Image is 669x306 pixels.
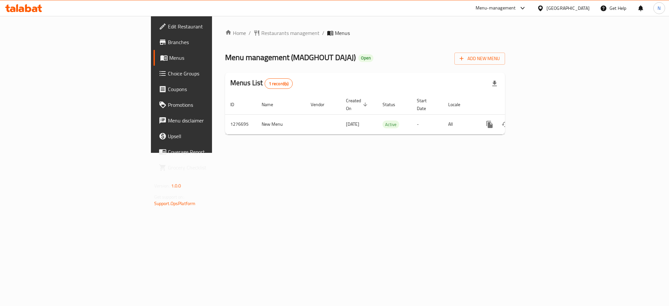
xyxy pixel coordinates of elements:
span: ID [230,101,243,108]
div: Open [358,54,373,62]
a: Choice Groups [154,66,263,81]
span: Restaurants management [261,29,319,37]
a: Support.OpsPlatform [154,199,196,208]
li: / [322,29,324,37]
button: Change Status [498,117,513,132]
table: enhanced table [225,95,550,135]
span: Grocery Checklist [168,164,257,171]
td: - [412,114,443,134]
a: Coverage Report [154,144,263,160]
span: Menus [169,54,257,62]
td: New Menu [256,114,305,134]
span: Coverage Report [168,148,257,156]
th: Actions [477,95,550,115]
h2: Menus List [230,78,293,89]
span: N [658,5,661,12]
div: [GEOGRAPHIC_DATA] [547,5,590,12]
span: Vendor [311,101,333,108]
button: more [482,117,498,132]
div: Menu-management [476,4,516,12]
a: Edit Restaurant [154,19,263,34]
a: Upsell [154,128,263,144]
span: Choice Groups [168,70,257,77]
span: Locale [448,101,469,108]
span: Upsell [168,132,257,140]
span: Name [262,101,282,108]
span: Version: [154,182,170,190]
span: Add New Menu [460,55,500,63]
span: 1 record(s) [265,81,293,87]
span: Branches [168,38,257,46]
td: All [443,114,477,134]
a: Restaurants management [253,29,319,37]
span: Status [383,101,404,108]
span: Get support on: [154,193,184,201]
a: Grocery Checklist [154,160,263,175]
a: Menu disclaimer [154,113,263,128]
span: Start Date [417,97,435,112]
button: Add New Menu [454,53,505,65]
span: Open [358,55,373,61]
span: Edit Restaurant [168,23,257,30]
span: Menu management ( MADGHOUT DAJAJ ) [225,50,356,65]
a: Branches [154,34,263,50]
span: Promotions [168,101,257,109]
span: Menu disclaimer [168,117,257,124]
a: Coupons [154,81,263,97]
div: Total records count [265,78,293,89]
span: Coupons [168,85,257,93]
div: Export file [487,76,502,91]
span: 1.0.0 [171,182,181,190]
a: Promotions [154,97,263,113]
span: [DATE] [346,120,359,128]
span: Created On [346,97,369,112]
a: Menus [154,50,263,66]
nav: breadcrumb [225,29,505,37]
span: Menus [335,29,350,37]
span: Active [383,121,399,128]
